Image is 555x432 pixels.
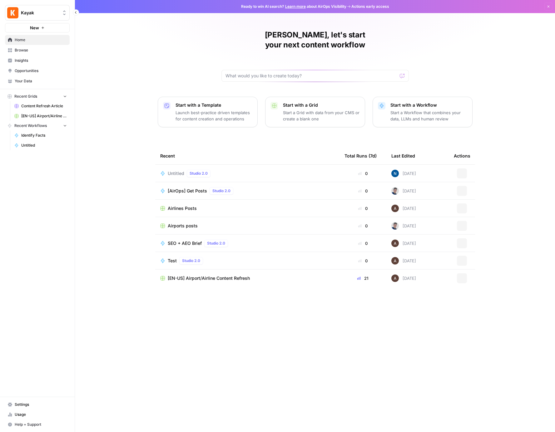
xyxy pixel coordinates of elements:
span: Recent Grids [14,94,37,99]
span: Studio 2.0 [212,188,230,194]
p: Start a Workflow that combines your data, LLMs and human review [390,109,467,122]
div: Last Edited [391,147,415,164]
input: What would you like to create today? [225,73,397,79]
div: Total Runs (7d) [344,147,377,164]
div: Recent [160,147,334,164]
a: UntitledStudio 2.0 [160,170,334,177]
p: Launch best-practice driven templates for content creation and operations [176,109,252,122]
h1: [PERSON_NAME], let's start your next content workflow [221,30,409,50]
button: New [5,23,70,32]
div: 0 [344,205,381,211]
a: SEO + AEO BriefStudio 2.0 [160,240,334,247]
span: [AirOps] Get Posts [168,188,207,194]
a: Airlines Posts [160,205,334,211]
div: [DATE] [391,205,416,212]
div: [DATE] [391,274,416,282]
div: 0 [344,188,381,194]
span: Opportunities [15,68,67,74]
div: [DATE] [391,257,416,265]
span: Studio 2.0 [190,171,208,176]
span: Kayak [21,10,59,16]
span: Untitled [21,143,67,148]
a: Browse [5,45,70,55]
span: Your Data [15,78,67,84]
span: SEO + AEO Brief [168,240,202,246]
span: Airlines Posts [168,205,197,211]
img: n7pe0zs00y391qjouxmgrq5783et [391,170,399,177]
img: wtbmvrjo3qvncyiyitl6zoukl9gz [391,205,399,212]
a: Usage [5,410,70,420]
a: Opportunities [5,66,70,76]
button: Recent Grids [5,92,70,101]
img: wtbmvrjo3qvncyiyitl6zoukl9gz [391,274,399,282]
div: 0 [344,258,381,264]
span: Content Refresh Article [21,103,67,109]
span: Studio 2.0 [207,240,225,246]
button: Start with a GridStart a Grid with data from your CMS or create a blank one [265,97,365,127]
img: wtbmvrjo3qvncyiyitl6zoukl9gz [391,257,399,265]
p: Start with a Template [176,102,252,108]
a: Untitled [12,140,70,150]
div: 0 [344,170,381,177]
span: Home [15,37,67,43]
div: 0 [344,223,381,229]
span: Studio 2.0 [182,258,200,264]
a: Learn more [285,4,306,9]
span: Test [168,258,177,264]
span: Airports posts [168,223,198,229]
button: Workspace: Kayak [5,5,70,21]
div: [DATE] [391,222,416,230]
div: [DATE] [391,240,416,247]
img: wtbmvrjo3qvncyiyitl6zoukl9gz [391,240,399,247]
button: Start with a WorkflowStart a Workflow that combines your data, LLMs and human review [373,97,473,127]
a: Home [5,35,70,45]
img: Kayak Logo [7,7,18,18]
button: Recent Workflows [5,121,70,130]
a: [AirOps] Get PostsStudio 2.0 [160,187,334,195]
div: [DATE] [391,187,416,195]
div: [DATE] [391,170,416,177]
a: Identify Facts [12,130,70,140]
span: New [30,25,39,31]
div: Actions [454,147,470,164]
a: Content Refresh Article [12,101,70,111]
a: Insights [5,56,70,66]
span: Identify Facts [21,133,67,138]
span: Actions early access [351,4,389,9]
span: [EN-US] Airport/Airline Content Refresh [21,113,67,119]
span: Untitled [168,170,184,177]
span: Insights [15,58,67,63]
a: Airports posts [160,223,334,229]
span: Browse [15,47,67,53]
p: Start with a Grid [283,102,360,108]
img: oskm0cmuhabjb8ex6014qupaj5sj [391,187,399,195]
a: Settings [5,400,70,410]
span: [EN-US] Airport/Airline Content Refresh [168,275,250,281]
span: Usage [15,412,67,417]
img: oskm0cmuhabjb8ex6014qupaj5sj [391,222,399,230]
div: 21 [344,275,381,281]
span: Help + Support [15,422,67,427]
a: [EN-US] Airport/Airline Content Refresh [12,111,70,121]
p: Start with a Workflow [390,102,467,108]
a: [EN-US] Airport/Airline Content Refresh [160,275,334,281]
div: 0 [344,240,381,246]
span: Recent Workflows [14,123,47,129]
span: Ready to win AI search? about AirOps Visibility [241,4,346,9]
a: TestStudio 2.0 [160,257,334,265]
a: Your Data [5,76,70,86]
button: Help + Support [5,420,70,430]
button: Start with a TemplateLaunch best-practice driven templates for content creation and operations [158,97,258,127]
p: Start a Grid with data from your CMS or create a blank one [283,109,360,122]
span: Settings [15,402,67,407]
